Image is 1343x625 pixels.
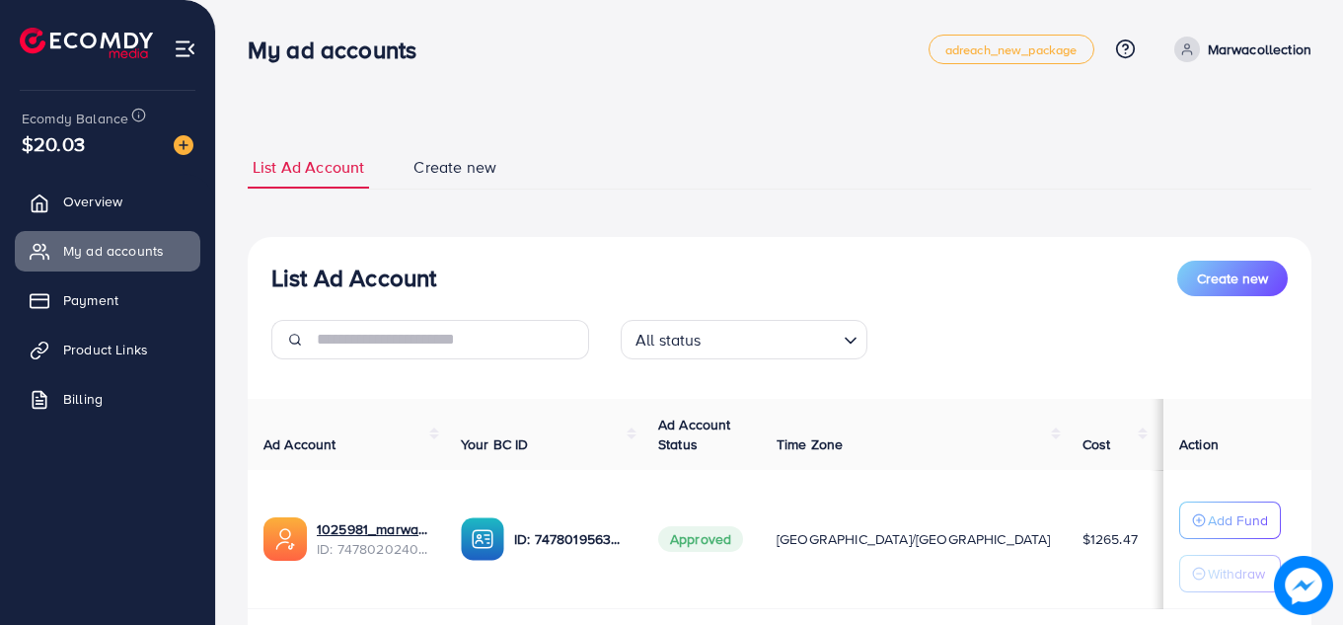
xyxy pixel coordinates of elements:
p: Withdraw [1208,562,1265,586]
img: ic-ba-acc.ded83a64.svg [461,517,504,561]
span: My ad accounts [63,241,164,261]
span: Approved [658,526,743,552]
span: Create new [413,156,496,179]
span: Create new [1197,269,1268,288]
span: Ecomdy Balance [22,109,128,128]
a: Product Links [15,330,200,369]
img: ic-ads-acc.e4c84228.svg [263,517,307,561]
span: Ad Account [263,434,336,454]
span: Your BC ID [461,434,529,454]
button: Create new [1177,261,1288,296]
p: ID: 7478019563486068752 [514,527,627,551]
img: image [174,135,193,155]
span: [GEOGRAPHIC_DATA]/[GEOGRAPHIC_DATA] [777,529,1051,549]
div: <span class='underline'>1025981_marwacollection_1741112277732</span></br>7478020240513892368 [317,519,429,560]
span: All status [632,326,706,354]
span: Cost [1082,434,1111,454]
a: Overview [15,182,200,221]
span: Overview [63,192,122,211]
a: Billing [15,379,200,419]
span: Action [1179,434,1219,454]
span: Billing [63,389,103,409]
img: menu [174,38,196,60]
a: Marwacollection [1166,37,1311,62]
span: Product Links [63,340,148,359]
p: Add Fund [1208,508,1268,532]
span: Time Zone [777,434,843,454]
span: ID: 7478020240513892368 [317,539,429,559]
span: $20.03 [22,129,85,158]
span: List Ad Account [253,156,364,179]
div: Search for option [621,320,867,359]
img: logo [20,28,153,58]
button: Withdraw [1179,555,1281,592]
span: Ad Account Status [658,415,731,454]
h3: My ad accounts [248,36,432,64]
a: 1025981_marwacollection_1741112277732 [317,519,429,539]
p: Marwacollection [1208,38,1311,61]
span: Payment [63,290,118,310]
span: $1265.47 [1082,529,1138,549]
a: adreach_new_package [929,35,1094,64]
h3: List Ad Account [271,264,436,292]
button: Add Fund [1179,502,1281,539]
input: Search for option [708,322,836,354]
img: image [1280,562,1327,609]
a: My ad accounts [15,231,200,271]
a: Payment [15,280,200,320]
span: adreach_new_package [945,43,1078,56]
